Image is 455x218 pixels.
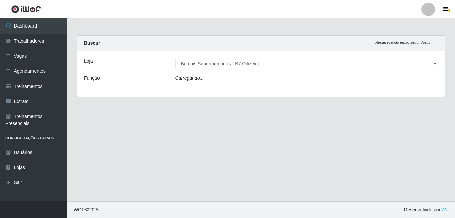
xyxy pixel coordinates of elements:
label: Função [84,75,100,82]
span: © 2025 . [72,206,100,213]
a: iWof [440,207,450,212]
span: IWOF [72,207,85,212]
strong: Buscar [84,40,100,46]
label: Loja [84,58,93,65]
i: Recarregando em 30 segundos... [375,40,430,44]
i: Carregando... [175,75,204,81]
span: Desenvolvido por [404,206,450,213]
img: CoreUI Logo [11,5,41,13]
